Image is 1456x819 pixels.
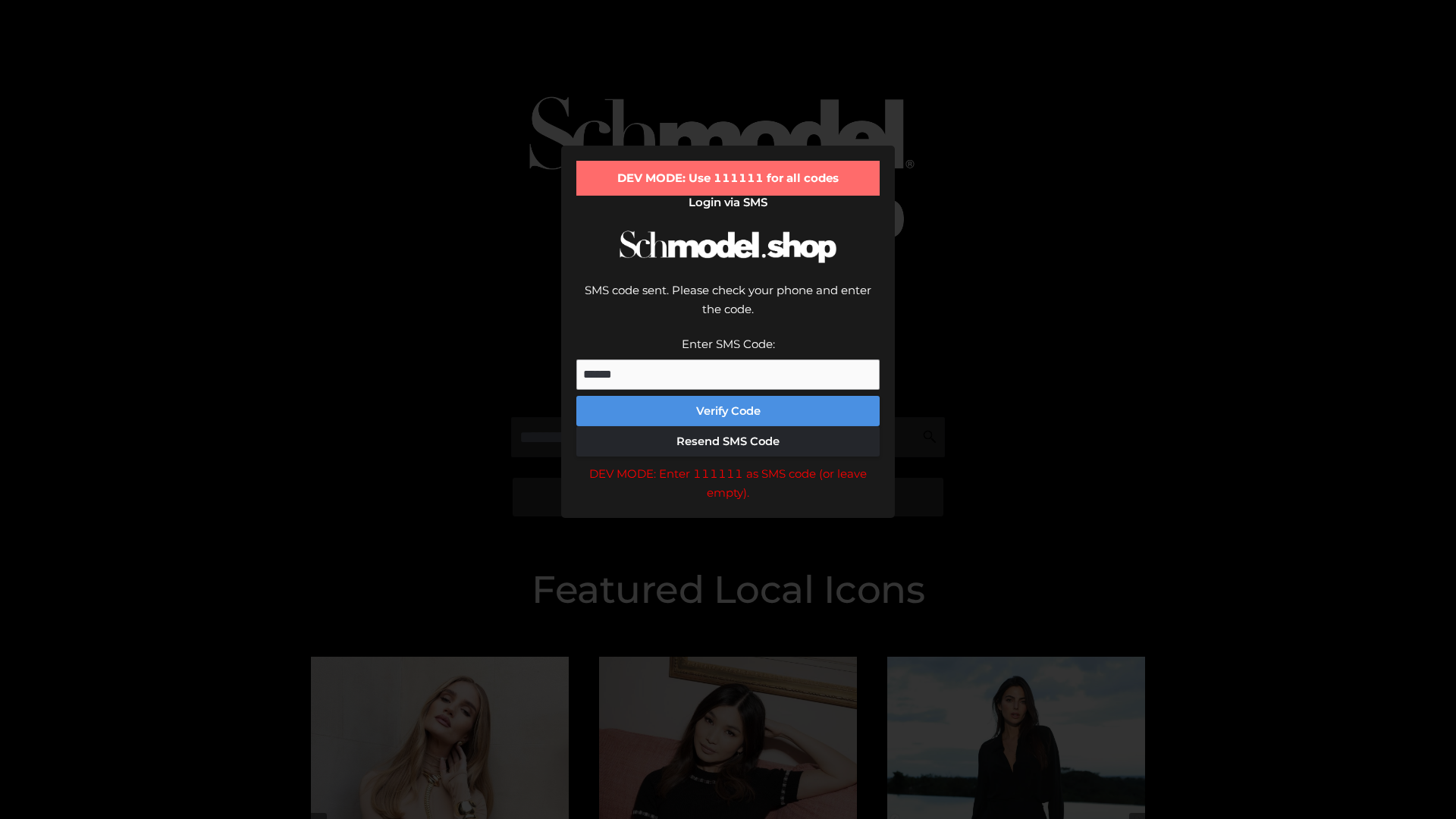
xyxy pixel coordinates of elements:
label: Enter SMS Code: [682,337,775,351]
div: DEV MODE: Use 111111 for all codes [576,161,880,196]
div: SMS code sent. Please check your phone and enter the code. [576,281,880,334]
button: Resend SMS Code [576,426,880,457]
img: Schmodel Logo [614,217,842,277]
h2: Login via SMS [576,196,880,209]
button: Verify Code [576,396,880,426]
div: DEV MODE: Enter 111111 as SMS code (or leave empty). [576,464,880,503]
